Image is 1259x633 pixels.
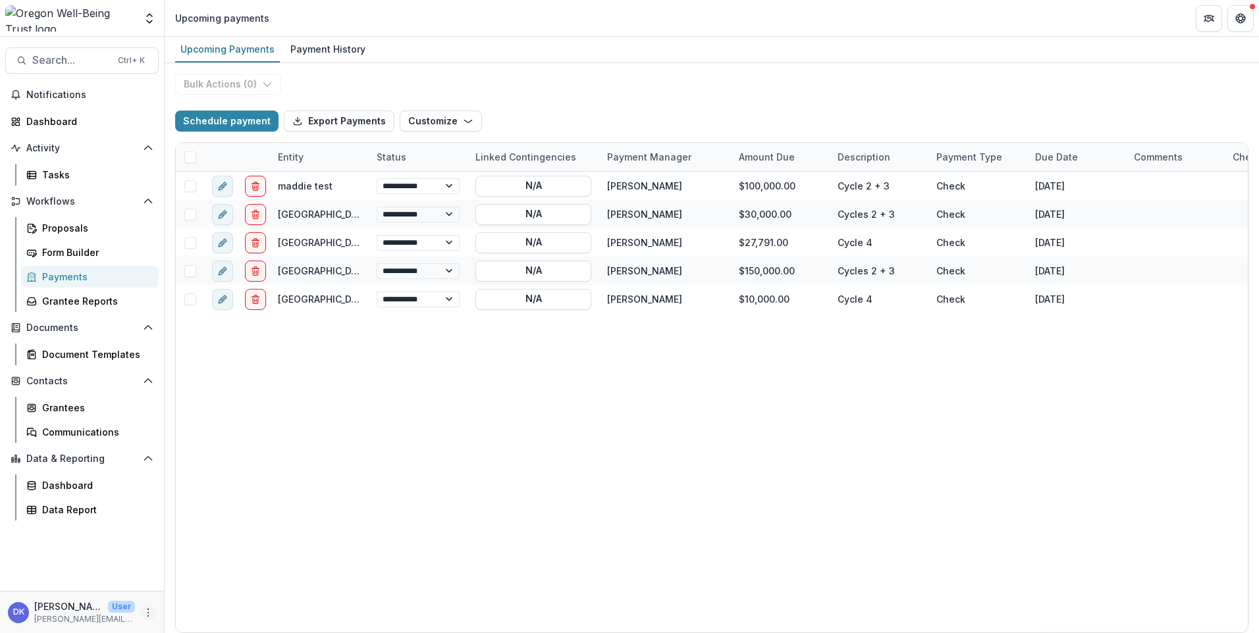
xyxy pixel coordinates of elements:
[212,232,233,253] button: edit
[32,54,110,66] span: Search...
[21,290,159,312] a: Grantee Reports
[42,347,148,361] div: Document Templates
[731,257,830,285] div: $150,000.00
[468,143,599,171] div: Linked Contingencies
[731,228,830,257] div: $27,791.00
[607,292,682,306] div: [PERSON_NAME]
[928,143,1027,171] div: Payment Type
[175,111,279,132] button: Schedule payment
[212,204,233,225] button: edit
[5,111,159,132] a: Dashboard
[830,150,898,164] div: Description
[1126,143,1225,171] div: Comments
[21,421,159,443] a: Communications
[21,241,159,263] a: Form Builder
[26,453,138,465] span: Data & Reporting
[42,168,148,182] div: Tasks
[5,448,159,469] button: Open Data & Reporting
[599,143,731,171] div: Payment Manager
[475,261,591,282] button: N/A
[270,150,311,164] div: Entity
[21,474,159,496] a: Dashboard
[278,265,371,276] a: [GEOGRAPHIC_DATA]
[42,478,148,492] div: Dashboard
[475,232,591,253] button: N/A
[400,111,482,132] button: Customize
[1027,228,1126,257] div: [DATE]
[928,257,1027,285] div: Check
[21,343,159,365] a: Document Templates
[175,37,280,63] a: Upcoming Payments
[245,289,266,310] button: delete
[1027,285,1126,313] div: [DATE]
[21,217,159,239] a: Proposals
[175,39,280,59] div: Upcoming Payments
[115,53,147,68] div: Ctrl + K
[369,150,414,164] div: Status
[140,605,156,620] button: More
[26,143,138,154] span: Activity
[108,601,135,613] p: User
[42,425,148,439] div: Communications
[838,236,872,249] div: Cycle 4
[928,228,1027,257] div: Check
[1027,172,1126,200] div: [DATE]
[1027,200,1126,228] div: [DATE]
[5,370,159,392] button: Open Contacts
[21,499,159,520] a: Data Report
[285,37,371,63] a: Payment History
[369,143,468,171] div: Status
[838,179,890,193] div: Cycle 2 + 3
[1027,143,1126,171] div: Due Date
[212,176,233,197] button: edit
[5,317,159,338] button: Open Documents
[21,397,159,418] a: Grantees
[245,204,266,225] button: delete
[731,143,830,171] div: Amount Due
[5,84,159,105] button: Notifications
[5,47,159,74] button: Search...
[5,191,159,212] button: Open Workflows
[607,236,682,249] div: [PERSON_NAME]
[599,150,699,164] div: Payment Manager
[34,613,135,625] p: [PERSON_NAME][EMAIL_ADDRESS][DOMAIN_NAME]
[607,264,682,278] div: [PERSON_NAME]
[928,150,1010,164] div: Payment Type
[731,150,803,164] div: Amount Due
[175,11,269,25] div: Upcoming payments
[5,5,135,32] img: Oregon Well-Being Trust logo
[928,200,1027,228] div: Check
[284,111,394,132] button: Export Payments
[21,266,159,288] a: Payments
[475,289,591,310] button: N/A
[175,74,281,95] button: Bulk Actions (0)
[270,143,369,171] div: Entity
[475,204,591,225] button: N/A
[21,164,159,186] a: Tasks
[42,270,148,284] div: Payments
[170,9,275,28] nav: breadcrumb
[34,599,103,613] p: [PERSON_NAME]
[26,114,148,128] div: Dashboard
[245,232,266,253] button: delete
[607,179,682,193] div: [PERSON_NAME]
[140,5,159,32] button: Open entity switcher
[731,285,830,313] div: $10,000.00
[475,176,591,197] button: N/A
[1027,150,1086,164] div: Due Date
[26,376,138,387] span: Contacts
[42,503,148,517] div: Data Report
[5,138,159,159] button: Open Activity
[42,401,148,415] div: Grantees
[838,292,872,306] div: Cycle 4
[607,207,682,221] div: [PERSON_NAME]
[830,143,928,171] div: Description
[838,207,895,221] div: Cycles 2 + 3
[26,196,138,207] span: Workflows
